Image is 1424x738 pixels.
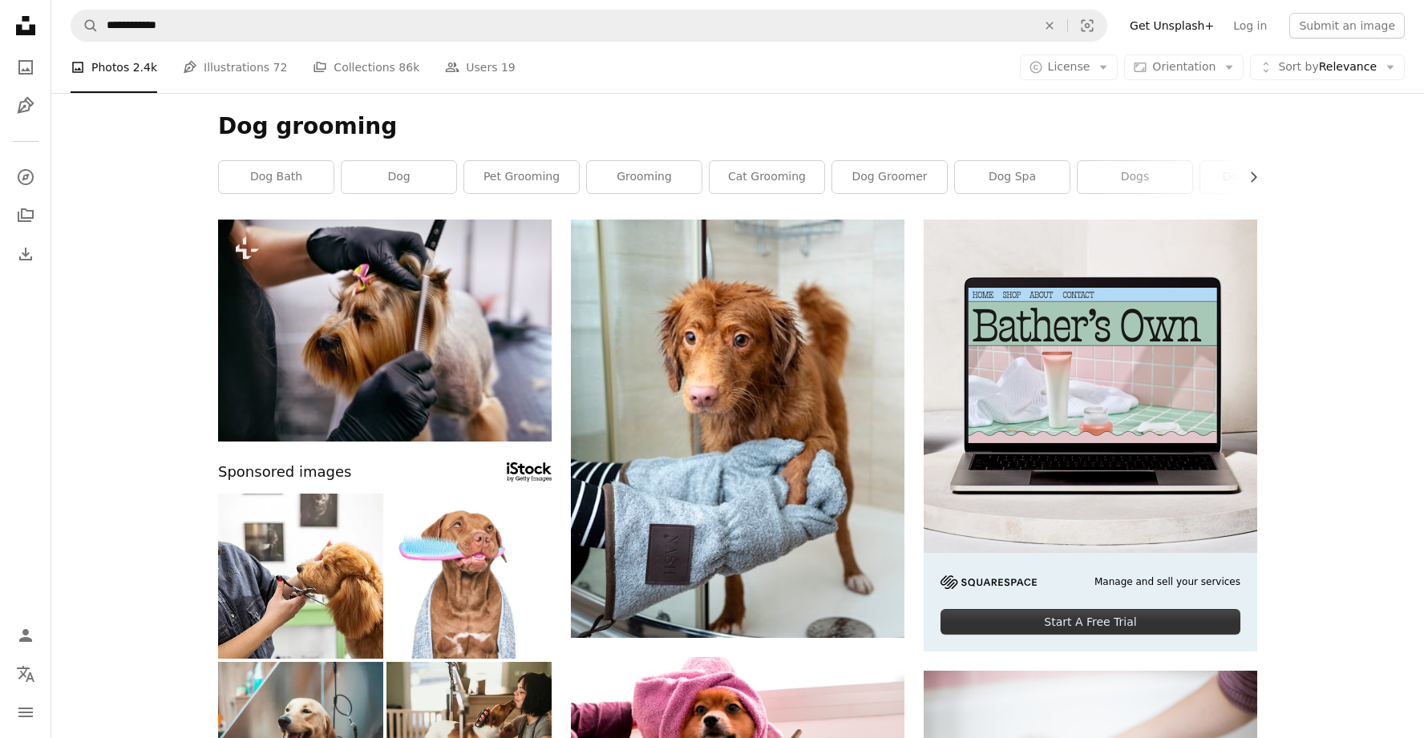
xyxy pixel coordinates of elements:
[386,494,552,659] img: Cute brown dog with pink comb. Studio shot
[941,609,1240,635] div: Start A Free Trial
[587,161,702,193] a: grooming
[1152,60,1216,73] span: Orientation
[710,161,824,193] a: cat grooming
[1278,59,1377,75] span: Relevance
[10,238,42,270] a: Download History
[218,461,351,484] span: Sponsored images
[1048,60,1090,73] span: License
[71,10,99,41] button: Search Unsplash
[183,42,287,93] a: Illustrations 72
[1200,161,1315,193] a: dog training
[218,112,1257,141] h1: Dog grooming
[342,161,456,193] a: dog
[464,161,579,193] a: pet grooming
[1124,54,1244,80] button: Orientation
[71,10,1107,42] form: Find visuals sitewide
[1289,13,1405,38] button: Submit an image
[1032,10,1067,41] button: Clear
[273,58,288,76] span: 72
[1068,10,1106,41] button: Visual search
[10,658,42,690] button: Language
[571,220,904,639] img: brown long coated dog on blue towel
[1094,575,1240,589] span: Manage and sell your services
[1224,13,1276,38] a: Log in
[1020,54,1119,80] button: License
[1120,13,1224,38] a: Get Unsplash+
[924,220,1257,553] img: file-1707883121023-8e3502977149image
[10,161,42,193] a: Explore
[832,161,947,193] a: dog groomer
[219,161,334,193] a: dog bath
[571,421,904,436] a: brown long coated dog on blue towel
[218,494,383,659] img: Dog Being at a Salon
[445,42,516,93] a: Users 19
[10,619,42,651] a: Log in / Sign up
[398,58,419,76] span: 86k
[313,42,419,93] a: Collections 86k
[1239,161,1257,193] button: scroll list to the right
[941,575,1037,589] img: file-1705255347840-230a6ab5bca9image
[924,220,1257,651] a: Manage and sell your servicesStart A Free Trial
[10,90,42,122] a: Illustrations
[10,51,42,83] a: Photos
[10,200,42,232] a: Collections
[10,696,42,728] button: Menu
[501,58,516,76] span: 19
[955,161,1070,193] a: dog spa
[1078,161,1192,193] a: dogs
[218,323,552,337] a: Grooming Dog. Pet Groomer Brushing Dog's Hair With Comb At Animal Beauty Spa Salon. High Resolution
[1250,54,1405,80] button: Sort byRelevance
[218,220,552,442] img: Grooming Dog. Pet Groomer Brushing Dog's Hair With Comb At Animal Beauty Spa Salon. High Resolution
[1278,60,1318,73] span: Sort by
